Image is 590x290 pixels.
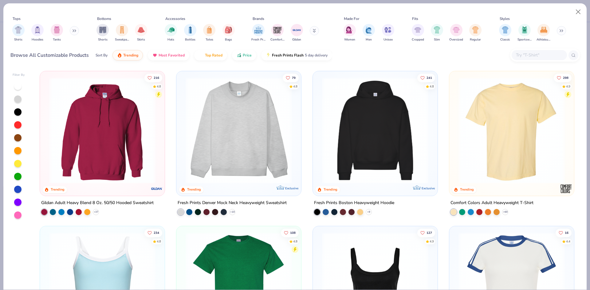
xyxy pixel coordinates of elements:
[499,24,511,42] button: filter button
[572,6,584,18] button: Close
[165,24,177,42] div: filter for Hats
[184,24,196,42] div: filter for Bottles
[565,231,568,234] span: 16
[145,228,163,237] button: Like
[293,239,297,244] div: 4.8
[363,24,375,42] button: filter button
[15,26,22,33] img: Shirts Image
[363,24,375,42] div: filter for Men
[183,77,295,184] img: f5d85501-0dbb-4ee4-b115-c08fa3845d83
[230,210,235,214] span: + 10
[167,26,175,33] img: Hats Image
[12,24,25,42] button: filter button
[556,228,572,237] button: Like
[117,53,122,58] img: trending.gif
[346,26,353,33] img: Women Image
[563,76,568,79] span: 298
[537,24,551,42] button: filter button
[222,24,235,42] div: filter for Bags
[46,77,159,184] img: 01756b78-01f6-4cc6-8d8a-3c30c1a0c8ac
[254,25,263,35] img: Fresh Prints Image
[430,84,434,89] div: 4.8
[292,37,301,42] span: Gildan
[427,231,432,234] span: 127
[470,37,481,42] span: Regular
[502,26,509,33] img: Classic Image
[566,84,570,89] div: 4.9
[344,24,356,42] div: filter for Women
[32,37,43,42] span: Hoodies
[184,24,196,42] button: filter button
[453,26,460,33] img: Oversized Image
[185,37,195,42] span: Bottles
[292,25,301,35] img: Gildan Image
[148,50,189,60] button: Most Favorited
[412,24,424,42] div: filter for Cropped
[232,50,256,60] button: Price
[450,199,533,207] div: Comfort Colors Adult Heavyweight T-Shirt
[517,37,532,42] span: Sportswear
[135,24,147,42] div: filter for Skirts
[469,24,482,42] button: filter button
[295,77,407,184] img: a90f7c54-8796-4cb2-9d6e-4e9644cfe0fe
[135,24,147,42] button: filter button
[51,24,63,42] button: filter button
[431,24,443,42] button: filter button
[203,24,215,42] div: filter for Totes
[273,25,282,35] img: Comfort Colors Image
[285,186,298,190] span: Exclusive
[431,24,443,42] div: filter for Slim
[417,73,435,82] button: Like
[157,239,161,244] div: 4.8
[449,24,463,42] div: filter for Oversized
[537,24,551,42] div: filter for Athleisure
[203,24,215,42] button: filter button
[344,24,356,42] button: filter button
[145,73,163,82] button: Like
[412,24,424,42] button: filter button
[382,24,394,42] button: filter button
[500,16,510,21] div: Styles
[137,37,145,42] span: Skirts
[503,210,507,214] span: + 60
[449,37,463,42] span: Oversized
[499,24,511,42] div: filter for Classic
[115,24,129,42] div: filter for Sweatpants
[119,26,125,33] img: Sweatpants Image
[449,24,463,42] button: filter button
[272,53,304,58] span: Fresh Prints Flash
[290,231,296,234] span: 108
[206,26,213,33] img: Totes Image
[500,37,510,42] span: Classic
[261,50,332,60] button: Fresh Prints Flash5 day delivery
[422,186,435,190] span: Exclusive
[53,37,61,42] span: Tanks
[566,239,570,244] div: 4.4
[251,37,265,42] span: Fresh Prints
[157,84,161,89] div: 4.8
[414,26,421,33] img: Cropped Image
[99,26,106,33] img: Shorts Image
[383,37,393,42] span: Unisex
[94,210,98,214] span: + 37
[178,199,287,207] div: Fresh Prints Denver Mock Neck Heavyweight Sweatshirt
[165,16,185,21] div: Accessories
[13,16,21,21] div: Tops
[167,37,174,42] span: Hats
[431,77,544,184] img: d4a37e75-5f2b-4aef-9a6e-23330c63bbc0
[31,24,44,42] div: filter for Hoodies
[199,53,204,58] img: TopRated.gif
[98,37,108,42] span: Shorts
[154,76,159,79] span: 216
[270,37,285,42] span: Comfort Colors
[305,52,328,59] span: 5 day delivery
[521,26,528,33] img: Sportswear Image
[253,16,264,21] div: Brands
[115,24,129,42] button: filter button
[225,26,232,33] img: Bags Image
[344,37,355,42] span: Women
[194,50,227,60] button: Top Rated
[434,37,440,42] span: Slim
[560,183,572,195] img: Comfort Colors logo
[314,199,394,207] div: Fresh Prints Boston Heavyweight Hoodie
